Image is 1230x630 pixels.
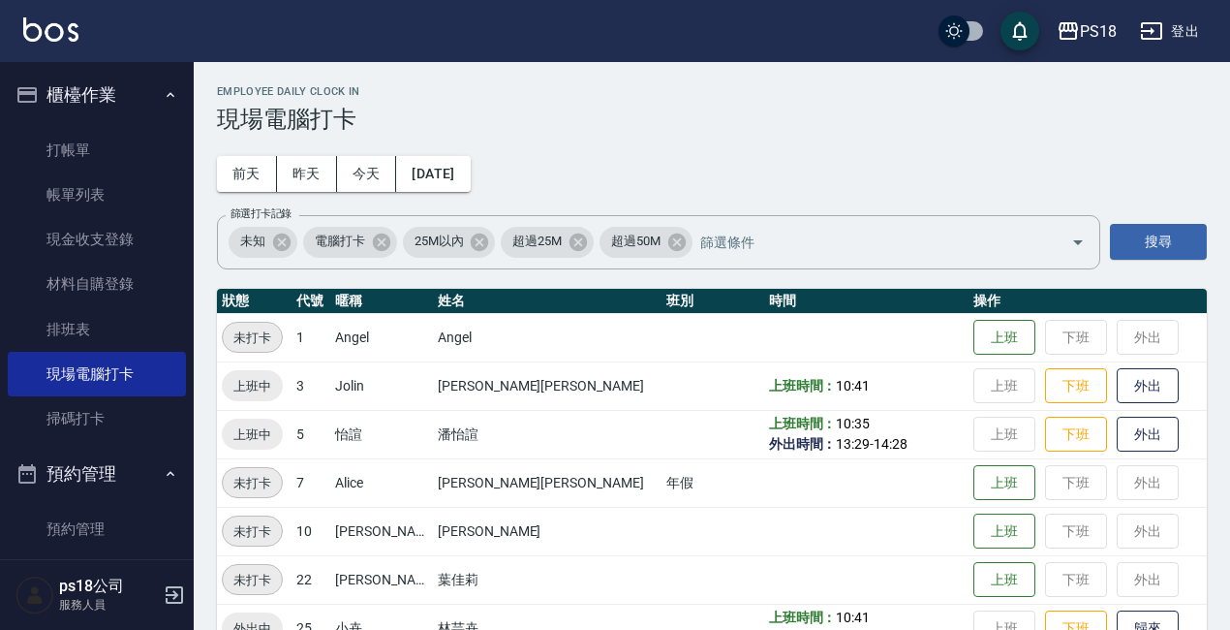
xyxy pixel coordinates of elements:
[330,289,433,314] th: 暱稱
[973,465,1035,501] button: 上班
[661,458,764,507] td: 年假
[23,17,78,42] img: Logo
[969,289,1207,314] th: 操作
[600,232,672,251] span: 超過50M
[8,128,186,173] a: 打帳單
[229,232,277,251] span: 未知
[433,507,661,555] td: [PERSON_NAME]
[59,577,158,596] h5: ps18公司
[223,328,282,348] span: 未打卡
[330,458,433,507] td: Alice
[600,227,692,258] div: 超過50M
[217,289,292,314] th: 狀態
[277,156,337,192] button: 昨天
[769,416,837,431] b: 上班時間：
[59,596,158,614] p: 服務人員
[764,289,969,314] th: 時間
[8,70,186,120] button: 櫃檯作業
[1045,368,1107,404] button: 下班
[8,173,186,217] a: 帳單列表
[8,352,186,396] a: 現場電腦打卡
[396,156,470,192] button: [DATE]
[1080,19,1117,44] div: PS18
[223,473,282,493] span: 未打卡
[292,362,330,410] td: 3
[501,227,594,258] div: 超過25M
[836,610,870,625] span: 10:41
[292,313,330,362] td: 1
[231,206,292,221] label: 篩選打卡記錄
[433,313,661,362] td: Angel
[1062,227,1093,258] button: Open
[661,289,764,314] th: 班別
[501,232,573,251] span: 超過25M
[1117,368,1179,404] button: 外出
[292,458,330,507] td: 7
[836,416,870,431] span: 10:35
[973,514,1035,550] button: 上班
[973,320,1035,356] button: 上班
[8,307,186,352] a: 排班表
[8,507,186,551] a: 預約管理
[695,225,1037,259] input: 篩選條件
[433,362,661,410] td: [PERSON_NAME][PERSON_NAME]
[217,106,1207,133] h3: 現場電腦打卡
[303,232,377,251] span: 電腦打卡
[15,576,54,614] img: Person
[973,562,1035,598] button: 上班
[330,410,433,458] td: 怡諠
[217,156,277,192] button: 前天
[433,555,661,604] td: 葉佳莉
[292,410,330,458] td: 5
[1117,417,1179,453] button: 外出
[836,378,870,394] span: 10:41
[8,396,186,441] a: 掃碼打卡
[1045,417,1107,453] button: 下班
[8,262,186,306] a: 材料自購登錄
[217,85,1207,98] h2: Employee Daily Clock In
[229,227,297,258] div: 未知
[1000,12,1039,50] button: save
[769,436,837,452] b: 外出時間：
[330,362,433,410] td: Jolin
[222,425,283,445] span: 上班中
[292,507,330,555] td: 10
[433,458,661,507] td: [PERSON_NAME][PERSON_NAME]
[330,507,433,555] td: [PERSON_NAME]
[8,217,186,262] a: 現金收支登錄
[1049,12,1124,51] button: PS18
[8,449,186,499] button: 預約管理
[330,555,433,604] td: [PERSON_NAME]
[223,570,282,590] span: 未打卡
[1132,14,1207,49] button: 登出
[337,156,397,192] button: 今天
[303,227,397,258] div: 電腦打卡
[403,227,496,258] div: 25M以內
[223,521,282,542] span: 未打卡
[874,436,907,452] span: 14:28
[433,410,661,458] td: 潘怡諠
[403,232,476,251] span: 25M以內
[292,555,330,604] td: 22
[433,289,661,314] th: 姓名
[764,410,969,458] td: -
[292,289,330,314] th: 代號
[222,376,283,396] span: 上班中
[836,436,870,452] span: 13:29
[769,610,837,625] b: 上班時間：
[1110,224,1207,260] button: 搜尋
[330,313,433,362] td: Angel
[8,551,186,596] a: 單日預約紀錄
[769,378,837,394] b: 上班時間：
